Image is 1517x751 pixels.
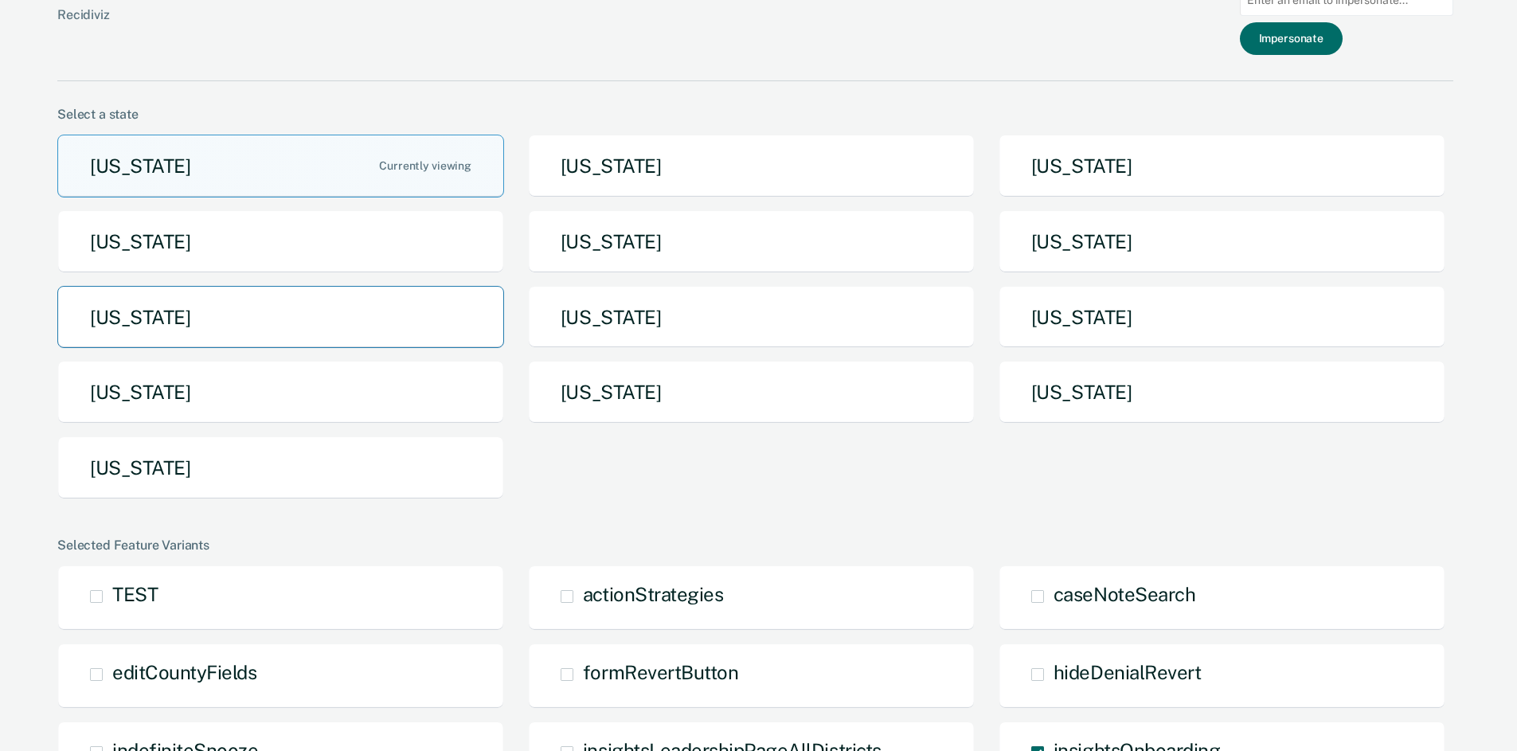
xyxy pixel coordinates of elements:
[57,436,504,499] button: [US_STATE]
[528,135,975,198] button: [US_STATE]
[999,210,1445,273] button: [US_STATE]
[999,135,1445,198] button: [US_STATE]
[57,286,504,349] button: [US_STATE]
[57,7,833,48] div: Recidiviz
[57,107,1453,122] div: Select a state
[112,583,158,605] span: TEST
[583,583,723,605] span: actionStrategies
[999,286,1445,349] button: [US_STATE]
[1240,22,1343,55] button: Impersonate
[112,661,256,683] span: editCountyFields
[528,210,975,273] button: [US_STATE]
[999,361,1445,424] button: [US_STATE]
[57,210,504,273] button: [US_STATE]
[583,661,738,683] span: formRevertButton
[528,361,975,424] button: [US_STATE]
[57,135,504,198] button: [US_STATE]
[528,286,975,349] button: [US_STATE]
[1054,661,1201,683] span: hideDenialRevert
[57,538,1453,553] div: Selected Feature Variants
[57,361,504,424] button: [US_STATE]
[1054,583,1195,605] span: caseNoteSearch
